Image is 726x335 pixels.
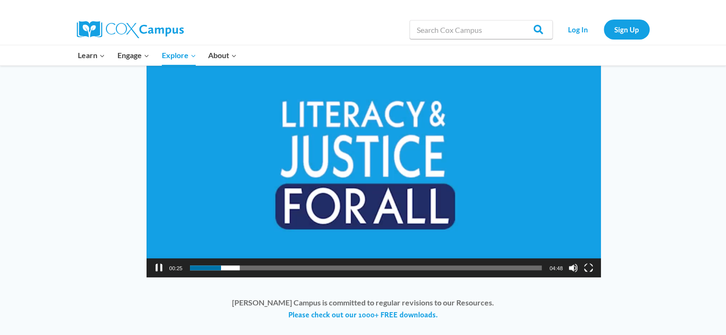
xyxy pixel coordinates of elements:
[558,20,650,39] nav: Secondary Navigation
[111,45,156,65] button: Child menu of Engage
[410,20,553,39] input: Search Cox Campus
[549,265,563,271] span: 04:48
[156,45,202,65] button: Child menu of Explore
[77,21,184,38] img: Cox Campus
[154,263,164,273] button: Pause
[72,45,112,65] button: Child menu of Learn
[604,20,650,39] a: Sign Up
[288,310,438,320] a: Please check out our 1000+ FREE downloads.
[19,296,707,321] p: [PERSON_NAME] Campus is committed to regular revisions to our Resources.
[147,22,601,277] div: Video Player
[558,20,599,39] a: Log In
[568,263,578,273] button: Mute
[202,45,243,65] button: Child menu of About
[584,263,593,273] button: Fullscreen
[72,45,243,65] nav: Primary Navigation
[169,265,183,271] span: 00:25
